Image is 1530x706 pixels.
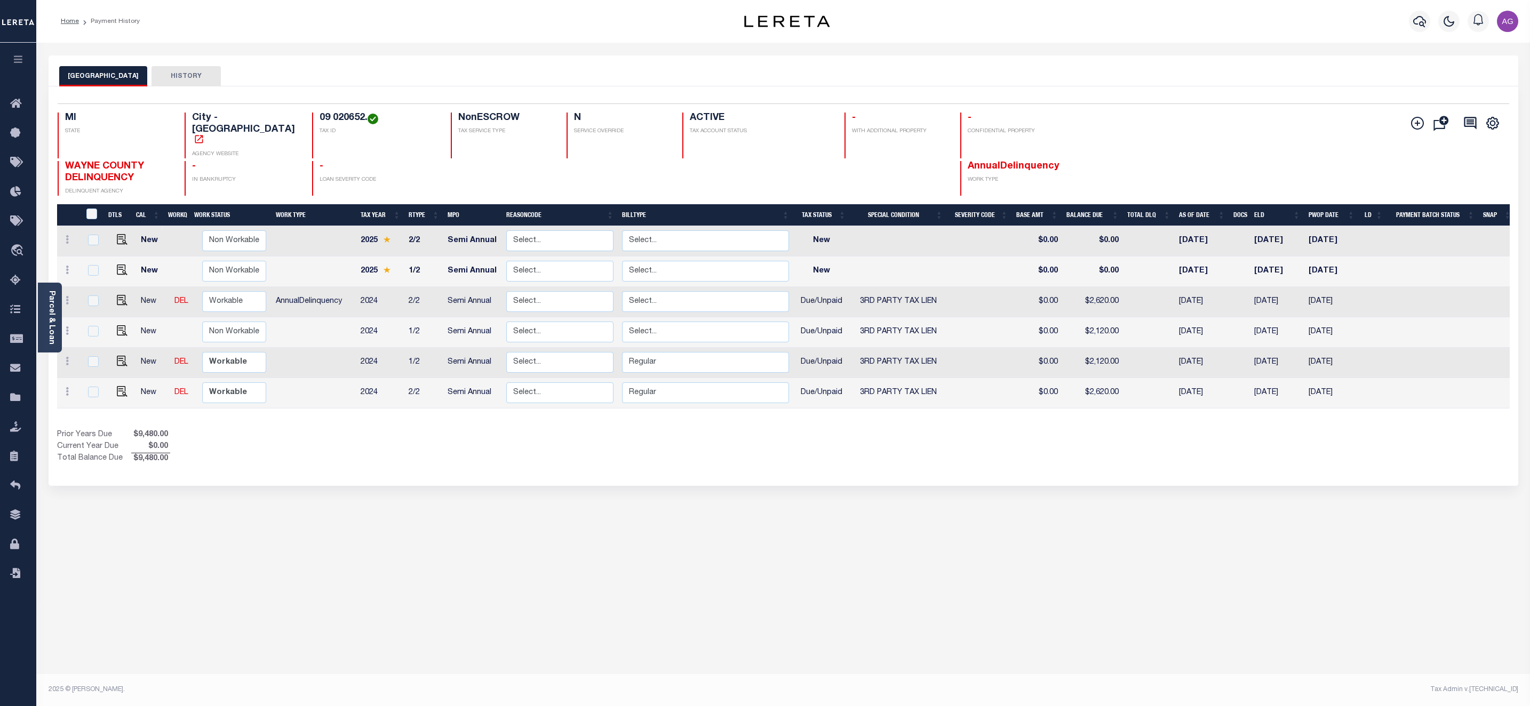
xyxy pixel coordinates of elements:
[137,378,170,408] td: New
[793,348,850,378] td: Due/Unpaid
[61,18,79,25] a: Home
[57,441,131,453] td: Current Year Due
[1304,317,1359,348] td: [DATE]
[1175,204,1229,226] th: As of Date: activate to sort column ascending
[1175,287,1229,317] td: [DATE]
[852,127,947,135] p: WITH ADDITIONAL PROPERTY
[1387,204,1479,226] th: Payment Batch Status: activate to sort column ascending
[174,298,188,305] a: DEL
[968,162,1059,171] span: AnnualDelinquency
[443,378,502,408] td: Semi Annual
[1012,287,1062,317] td: $0.00
[443,256,502,287] td: Semi Annual
[65,127,172,135] p: STATE
[131,429,170,441] span: $9,480.00
[1062,287,1123,317] td: $2,620.00
[744,15,830,27] img: logo-dark.svg
[860,358,937,366] span: 3RD PARTY TAX LIEN
[174,358,188,366] a: DEL
[404,317,443,348] td: 1/2
[1304,287,1359,317] td: [DATE]
[10,244,27,258] i: travel_explore
[1012,317,1062,348] td: $0.00
[793,287,850,317] td: Due/Unpaid
[104,204,132,226] th: DTLS
[1012,226,1062,256] td: $0.00
[1062,317,1123,348] td: $2,120.00
[1250,317,1304,348] td: [DATE]
[1175,226,1229,256] td: [DATE]
[793,378,850,408] td: Due/Unpaid
[272,287,356,317] td: AnnualDelinquency
[574,127,670,135] p: SERVICE OVERRIDE
[852,113,856,123] span: -
[192,176,299,184] p: IN BANKRUPTCY
[192,113,299,147] h4: City - [GEOGRAPHIC_DATA]
[1062,348,1123,378] td: $2,120.00
[1175,317,1229,348] td: [DATE]
[1304,204,1359,226] th: PWOP Date: activate to sort column ascending
[458,113,554,124] h4: NonESCROW
[320,176,438,184] p: LOAN SEVERITY CODE
[1250,287,1304,317] td: [DATE]
[968,127,1075,135] p: CONFIDENTIAL PROPERTY
[793,204,850,226] th: Tax Status: activate to sort column ascending
[1250,204,1304,226] th: ELD: activate to sort column ascending
[65,188,172,196] p: DELINQUENT AGENCY
[320,113,438,124] h4: 09 020652.
[793,226,850,256] td: New
[1175,256,1229,287] td: [DATE]
[356,287,404,317] td: 2024
[443,226,502,256] td: Semi Annual
[1250,378,1304,408] td: [DATE]
[1250,256,1304,287] td: [DATE]
[404,226,443,256] td: 2/2
[793,317,850,348] td: Due/Unpaid
[356,348,404,378] td: 2024
[443,204,502,226] th: MPO
[1479,204,1516,226] th: SNAP: activate to sort column ascending
[690,113,831,124] h4: ACTIVE
[356,317,404,348] td: 2024
[164,204,190,226] th: WorkQ
[1062,256,1123,287] td: $0.00
[57,429,131,441] td: Prior Years Due
[1012,256,1062,287] td: $0.00
[404,256,443,287] td: 1/2
[137,256,170,287] td: New
[356,204,404,226] th: Tax Year: activate to sort column ascending
[79,204,104,226] th: &nbsp;
[1304,256,1359,287] td: [DATE]
[860,328,937,335] span: 3RD PARTY TAX LIEN
[137,317,170,348] td: New
[947,204,1012,226] th: Severity Code: activate to sort column ascending
[47,291,55,344] a: Parcel & Loan
[850,204,947,226] th: Special Condition: activate to sort column ascending
[968,113,971,123] span: -
[79,17,140,26] li: Payment History
[137,287,170,317] td: New
[574,113,670,124] h4: N
[383,236,391,243] img: Star.svg
[320,162,323,171] span: -
[356,256,404,287] td: 2025
[57,453,131,464] td: Total Balance Due
[1062,378,1123,408] td: $2,620.00
[137,226,170,256] td: New
[59,66,147,86] button: [GEOGRAPHIC_DATA]
[404,204,443,226] th: RType: activate to sort column ascending
[1304,378,1359,408] td: [DATE]
[793,256,850,287] td: New
[132,204,164,226] th: CAL: activate to sort column ascending
[1062,204,1123,226] th: Balance Due: activate to sort column ascending
[131,441,170,453] span: $0.00
[272,204,356,226] th: Work Type
[1359,204,1387,226] th: LD: activate to sort column ascending
[968,176,1075,184] p: WORK TYPE
[192,162,196,171] span: -
[443,317,502,348] td: Semi Annual
[404,287,443,317] td: 2/2
[320,127,438,135] p: TAX ID
[1250,348,1304,378] td: [DATE]
[1250,226,1304,256] td: [DATE]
